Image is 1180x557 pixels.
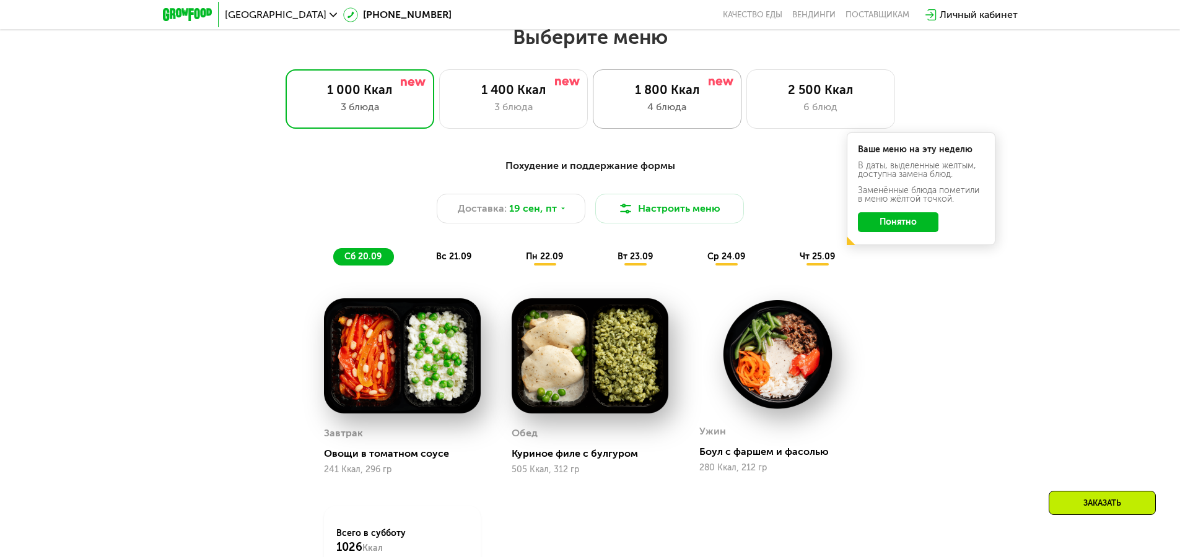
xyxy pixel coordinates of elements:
div: Ужин [699,422,726,441]
div: Обед [512,424,538,443]
div: Ваше меню на эту неделю [858,145,984,154]
div: Овощи в томатном соусе [324,447,491,460]
div: 4 блюда [606,100,728,114]
div: Похудение и поддержание формы [224,158,957,174]
div: 280 Ккал, 212 гр [699,463,856,473]
div: 1 000 Ккал [299,82,421,97]
div: 505 Ккал, 312 гр [512,465,668,475]
div: Личный кабинет [940,7,1018,22]
button: Понятно [858,212,938,232]
div: Куриное филе с булгуром [512,447,678,460]
div: Боул с фаршем и фасолью [699,446,866,458]
div: 3 блюда [452,100,575,114]
span: вс 21.09 [436,251,471,262]
a: Качество еды [723,10,782,20]
span: Доставка: [458,201,507,216]
span: чт 25.09 [800,251,835,262]
a: [PHONE_NUMBER] [343,7,452,22]
span: пн 22.09 [526,251,563,262]
div: 2 500 Ккал [759,82,882,97]
a: Вендинги [792,10,836,20]
span: Ккал [362,543,383,553]
span: [GEOGRAPHIC_DATA] [225,10,326,20]
div: поставщикам [846,10,909,20]
span: 1026 [336,540,362,554]
div: Заказать [1049,491,1156,515]
div: 6 блюд [759,100,882,114]
span: 19 сен, пт [509,201,557,216]
button: Настроить меню [595,194,744,223]
div: В даты, выделенные желтым, доступна замена блюд. [858,162,984,179]
div: Заменённые блюда пометили в меню жёлтой точкой. [858,186,984,204]
div: 241 Ккал, 296 гр [324,465,481,475]
span: сб 20.09 [344,251,382,262]
h2: Выберите меню [40,25,1140,50]
div: 1 400 Ккал [452,82,575,97]
div: Всего в субботу [336,527,468,555]
span: вт 23.09 [618,251,653,262]
div: Завтрак [324,424,363,443]
div: 3 блюда [299,100,421,114]
div: 1 800 Ккал [606,82,728,97]
span: ср 24.09 [707,251,745,262]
